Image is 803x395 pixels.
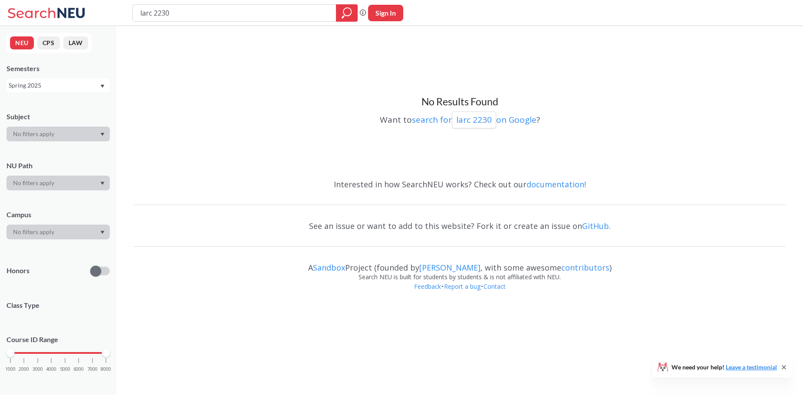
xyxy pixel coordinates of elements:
button: LAW [63,36,88,49]
a: Sandbox [313,262,345,273]
a: Leave a testimonial [726,363,777,371]
p: Course ID Range [7,335,110,345]
div: Campus [7,210,110,219]
div: Want to ? [134,108,786,128]
span: 2000 [19,367,29,372]
a: Feedback [414,282,441,291]
button: Sign In [368,5,403,21]
div: A Project (founded by , with some awesome ) [134,255,786,272]
div: NU Path [7,161,110,170]
a: Contact [483,282,506,291]
a: documentation! [527,179,586,189]
a: [PERSON_NAME] [419,262,480,273]
div: • • [134,282,786,304]
svg: Dropdown arrow [100,231,105,234]
svg: Dropdown arrow [100,182,105,185]
button: CPS [37,36,60,49]
p: larc 2230 [456,114,492,126]
div: Semesters [7,64,110,73]
a: contributors [561,262,609,273]
span: 1000 [5,367,16,372]
button: NEU [10,36,34,49]
svg: Dropdown arrow [100,133,105,136]
input: Class, professor, course number, "phrase" [139,6,330,20]
p: Honors [7,266,30,276]
div: See an issue or want to add to this website? Fork it or create an issue on . [134,213,786,238]
div: Interested in how SearchNEU works? Check out our [134,172,786,197]
span: We need your help! [671,364,777,370]
a: Report a bug [444,282,481,291]
span: 3000 [33,367,43,372]
div: Dropdown arrow [7,176,110,190]
a: search forlarc 2230on Google [412,114,536,125]
svg: Dropdown arrow [100,85,105,88]
div: Spring 2025Dropdown arrow [7,78,110,92]
h3: No Results Found [134,95,786,108]
span: 5000 [60,367,70,372]
span: 6000 [73,367,84,372]
div: Subject [7,112,110,121]
div: Dropdown arrow [7,127,110,141]
a: GitHub [582,221,609,231]
span: Class Type [7,300,110,310]
span: 4000 [46,367,56,372]
svg: magnifying glass [342,7,352,19]
span: 8000 [101,367,111,372]
div: Dropdown arrow [7,225,110,239]
div: Search NEU is built for students by students & is not affiliated with NEU. [134,272,786,282]
div: Spring 2025 [9,81,99,90]
span: 7000 [87,367,98,372]
div: magnifying glass [336,4,358,22]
